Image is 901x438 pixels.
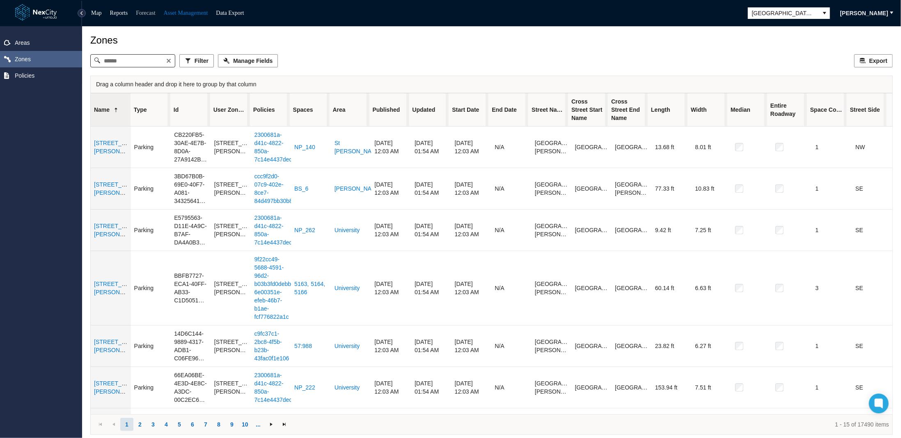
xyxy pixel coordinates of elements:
[294,143,315,151] a: NP_140
[371,210,411,251] td: [DATE] 12:03 AM
[195,57,209,65] span: Filter
[572,127,612,168] td: [GEOGRAPHIC_DATA]
[241,420,249,429] span: 10
[652,325,692,367] td: 23.82 ft
[123,420,131,429] span: 1
[572,210,612,251] td: [GEOGRAPHIC_DATA]
[94,339,151,353] a: [STREET_ADDRESS][PERSON_NAME]
[4,40,11,46] img: areas.svg
[491,325,532,367] td: N/A
[90,35,893,46] div: Zones
[411,168,452,210] td: [DATE] 01:54 AM
[571,97,605,122] span: Cross Street Start Name
[532,210,572,251] td: [GEOGRAPHIC_DATA][PERSON_NAME]
[171,251,211,325] td: BBFB7727-ECA1-40FF-AB33-C1D5051A6634
[131,127,171,168] td: Parking
[869,57,887,65] span: Export
[651,106,670,114] span: Length
[452,251,492,325] td: [DATE] 12:03 AM
[491,127,532,168] td: N/A
[491,210,532,251] td: N/A
[532,127,572,168] td: [GEOGRAPHIC_DATA][PERSON_NAME]
[294,184,308,193] a: BS_6
[812,251,853,325] td: 3
[294,280,309,288] a: 5163,
[840,9,888,17] span: [PERSON_NAME]
[692,251,732,325] td: 6.63 ft
[371,251,411,325] td: [DATE] 12:03 AM
[4,72,9,79] img: policies.svg
[333,106,346,114] span: Area
[852,367,892,408] td: SE
[213,106,247,114] span: User Zone Id
[852,325,892,367] td: SE
[612,367,652,408] td: [GEOGRAPHIC_DATA]
[254,131,292,164] a: 2300681a-d41c-4822-850a-7c14e4437dec
[254,255,291,288] a: 9f22cc49-5688-4591-96d2-b03b3fd0debb
[335,226,360,234] a: University
[254,214,292,247] a: 2300681a-d41c-4822-850a-7c14e4437dec
[335,342,360,350] a: University
[202,420,210,429] span: 7
[452,127,492,168] td: [DATE] 12:03 AM
[852,210,892,251] td: SE
[810,106,844,114] span: Space Count
[812,210,853,251] td: 1
[652,251,692,325] td: 60.14 ft
[131,367,171,408] td: Parking
[572,367,612,408] td: [GEOGRAPHIC_DATA]
[94,106,110,114] span: Name
[611,97,644,122] span: Cross Street End Name
[212,418,225,431] button: Page 8
[233,57,273,65] span: Manage Fields
[228,420,236,429] span: 9
[335,284,360,292] a: University
[652,168,692,210] td: 77.33 ft
[492,106,517,114] span: End Date
[164,10,208,16] a: Asset Management
[612,168,652,210] td: [GEOGRAPHIC_DATA][PERSON_NAME]
[252,418,265,431] button: ...
[812,127,853,168] td: 1
[452,168,492,210] td: [DATE] 12:03 AM
[15,55,31,63] span: Zones
[691,106,707,114] span: Width
[411,210,452,251] td: [DATE] 01:54 AM
[612,210,652,251] td: [GEOGRAPHIC_DATA]
[211,210,251,251] td: [STREET_ADDRESS][PERSON_NAME]
[91,76,892,93] div: Group panel
[652,367,692,408] td: 153.94 ft
[96,76,887,93] div: Drag a column header and drop it here to group by that column
[371,127,411,168] td: [DATE] 12:03 AM
[211,127,251,168] td: [STREET_ADDRESS][PERSON_NAME]
[253,106,275,114] span: Policies
[652,210,692,251] td: 9.42 ft
[179,54,214,67] button: Filter
[265,418,278,431] button: Go to the next page
[171,367,211,408] td: 66EA06BE-4E3D-4E8C-A3DC-00C2EC6FE4D7
[532,168,572,210] td: [GEOGRAPHIC_DATA][PERSON_NAME]
[612,325,652,367] td: [GEOGRAPHIC_DATA]
[335,184,382,193] a: [PERSON_NAME]
[491,367,532,408] td: N/A
[852,251,892,325] td: SE
[612,251,652,325] td: [GEOGRAPHIC_DATA]
[188,420,197,429] span: 6
[91,93,892,414] div: Table
[293,106,313,114] span: Spaces
[335,139,382,155] a: St [PERSON_NAME]
[173,418,186,431] button: Page 5
[134,106,147,114] span: Type
[371,367,411,408] td: [DATE] 12:03 AM
[15,71,34,80] span: Policies
[186,418,199,431] button: Page 6
[131,168,171,210] td: Parking
[120,418,133,431] button: Page 1
[94,140,151,154] a: [STREET_ADDRESS][PERSON_NAME]
[854,54,893,67] button: Export
[294,226,315,234] a: NP_262
[692,367,732,408] td: 7.51 ft
[133,418,147,431] button: Page 2
[335,383,360,392] a: University
[411,325,452,367] td: [DATE] 01:54 AM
